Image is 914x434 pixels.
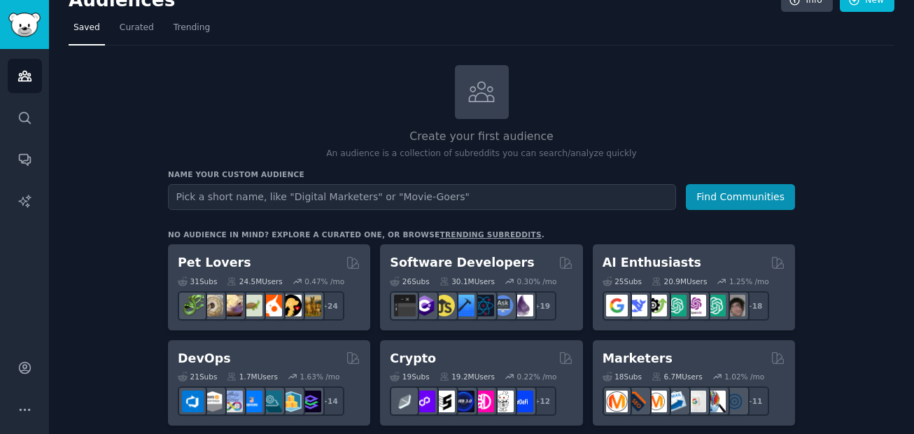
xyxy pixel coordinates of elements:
span: Trending [174,22,210,34]
div: 1.63 % /mo [300,372,340,381]
input: Pick a short name, like "Digital Marketers" or "Movie-Goers" [168,184,676,210]
img: chatgpt_prompts_ [704,295,726,316]
img: OpenAIDev [684,295,706,316]
h3: Name your custom audience [168,169,795,179]
div: 30.1M Users [440,276,495,286]
img: Docker_DevOps [221,391,243,412]
img: CryptoNews [492,391,514,412]
img: MarketingResearch [704,391,726,412]
img: aws_cdk [280,391,302,412]
img: herpetology [182,295,204,316]
img: Emailmarketing [665,391,687,412]
span: Curated [120,22,154,34]
div: 0.47 % /mo [304,276,344,286]
img: reactnative [472,295,494,316]
a: trending subreddits [440,230,541,239]
h2: Create your first audience [168,128,795,146]
img: googleads [684,391,706,412]
img: ethstaker [433,391,455,412]
div: 20.9M Users [652,276,707,286]
img: 0xPolygon [414,391,435,412]
div: 18 Sub s [603,372,642,381]
img: AItoolsCatalog [645,295,667,316]
p: An audience is a collection of subreddits you can search/analyze quickly [168,148,795,160]
div: 25 Sub s [603,276,642,286]
img: content_marketing [606,391,628,412]
div: 31 Sub s [178,276,217,286]
a: Curated [115,17,159,45]
h2: Pet Lovers [178,254,251,272]
span: Saved [73,22,100,34]
img: iOSProgramming [453,295,474,316]
h2: Marketers [603,350,673,367]
a: Trending [169,17,215,45]
img: platformengineering [260,391,282,412]
h2: AI Enthusiasts [603,254,701,272]
div: 0.30 % /mo [517,276,557,286]
img: PlatformEngineers [300,391,321,412]
img: DeepSeek [626,295,647,316]
img: dogbreed [300,295,321,316]
img: PetAdvice [280,295,302,316]
div: 0.22 % /mo [517,372,557,381]
img: bigseo [626,391,647,412]
div: 24.5M Users [227,276,282,286]
img: GummySearch logo [8,13,41,37]
h2: Crypto [390,350,436,367]
a: Saved [69,17,105,45]
div: 1.25 % /mo [729,276,769,286]
img: web3 [453,391,474,412]
img: defi_ [512,391,533,412]
div: + 19 [527,291,556,321]
div: No audience in mind? Explore a curated one, or browse . [168,230,544,239]
div: 1.02 % /mo [724,372,764,381]
div: 19 Sub s [390,372,429,381]
img: ballpython [202,295,223,316]
img: turtle [241,295,262,316]
div: + 11 [740,386,769,416]
img: learnjavascript [433,295,455,316]
div: + 12 [527,386,556,416]
img: csharp [414,295,435,316]
img: ArtificalIntelligence [724,295,745,316]
div: 26 Sub s [390,276,429,286]
img: GoogleGeminiAI [606,295,628,316]
img: defiblockchain [472,391,494,412]
img: DevOpsLinks [241,391,262,412]
div: + 14 [315,386,344,416]
img: elixir [512,295,533,316]
div: + 24 [315,291,344,321]
img: chatgpt_promptDesign [665,295,687,316]
h2: Software Developers [390,254,534,272]
img: leopardgeckos [221,295,243,316]
div: 21 Sub s [178,372,217,381]
div: 6.7M Users [652,372,703,381]
img: software [394,295,416,316]
img: AskMarketing [645,391,667,412]
div: 1.7M Users [227,372,278,381]
img: ethfinance [394,391,416,412]
button: Find Communities [686,184,795,210]
img: azuredevops [182,391,204,412]
div: + 18 [740,291,769,321]
h2: DevOps [178,350,231,367]
img: AskComputerScience [492,295,514,316]
img: cockatiel [260,295,282,316]
img: OnlineMarketing [724,391,745,412]
div: 19.2M Users [440,372,495,381]
img: AWS_Certified_Experts [202,391,223,412]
